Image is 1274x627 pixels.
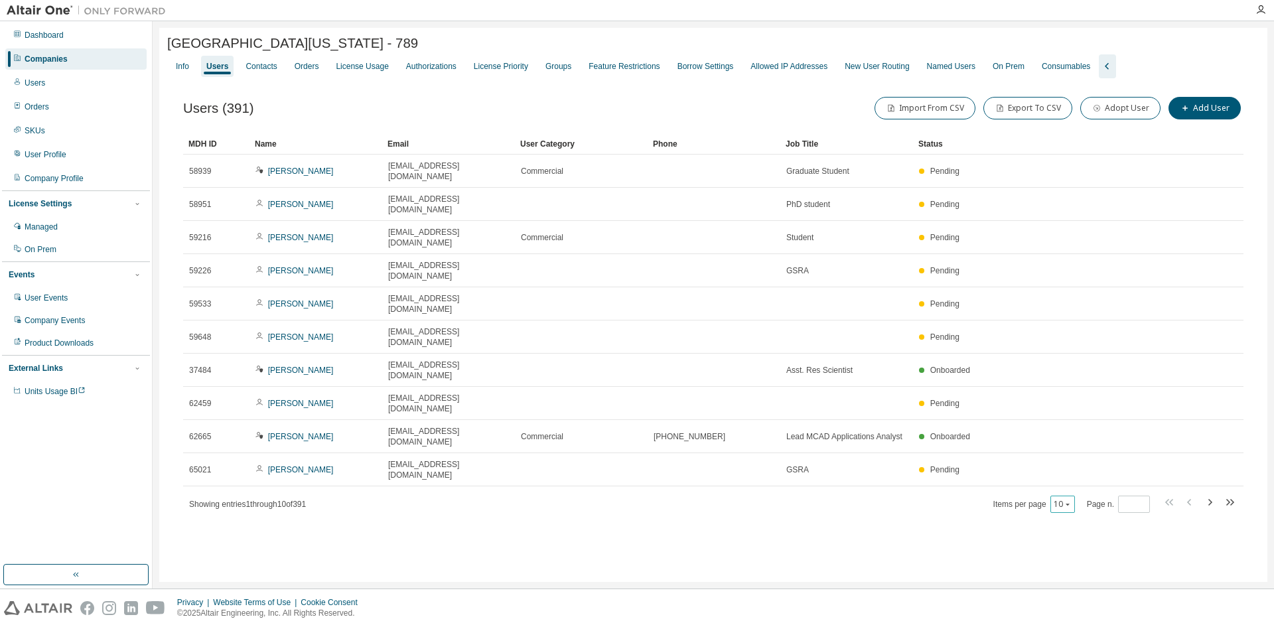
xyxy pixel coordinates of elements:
[388,326,509,348] span: [EMAIL_ADDRESS][DOMAIN_NAME]
[521,166,563,176] span: Commercial
[388,260,509,281] span: [EMAIL_ADDRESS][DOMAIN_NAME]
[295,61,319,72] div: Orders
[25,78,45,88] div: Users
[521,431,563,442] span: Commercial
[1087,496,1150,513] span: Page n.
[246,61,277,72] div: Contacts
[213,597,301,608] div: Website Terms of Use
[918,133,1164,155] div: Status
[786,166,849,176] span: Graduate Student
[268,366,334,375] a: [PERSON_NAME]
[786,232,814,243] span: Student
[25,293,68,303] div: User Events
[268,465,334,474] a: [PERSON_NAME]
[654,431,725,442] span: [PHONE_NUMBER]
[206,61,228,72] div: Users
[183,101,254,116] span: Users (391)
[255,133,377,155] div: Name
[176,61,189,72] div: Info
[474,61,528,72] div: License Priority
[336,61,388,72] div: License Usage
[930,432,970,441] span: Onboarded
[9,363,63,374] div: External Links
[189,265,211,276] span: 59226
[188,133,244,155] div: MDH ID
[189,166,211,176] span: 58939
[786,133,908,155] div: Job Title
[388,360,509,381] span: [EMAIL_ADDRESS][DOMAIN_NAME]
[845,61,909,72] div: New User Routing
[189,365,211,376] span: 37484
[388,227,509,248] span: [EMAIL_ADDRESS][DOMAIN_NAME]
[268,299,334,309] a: [PERSON_NAME]
[589,61,660,72] div: Feature Restrictions
[930,399,959,408] span: Pending
[993,61,1025,72] div: On Prem
[786,365,853,376] span: Asst. Res Scientist
[875,97,975,119] button: Import From CSV
[388,393,509,414] span: [EMAIL_ADDRESS][DOMAIN_NAME]
[268,432,334,441] a: [PERSON_NAME]
[388,161,509,182] span: [EMAIL_ADDRESS][DOMAIN_NAME]
[750,61,827,72] div: Allowed IP Addresses
[927,61,975,72] div: Named Users
[189,332,211,342] span: 59648
[930,299,959,309] span: Pending
[268,399,334,408] a: [PERSON_NAME]
[677,61,734,72] div: Borrow Settings
[25,338,94,348] div: Product Downloads
[930,332,959,342] span: Pending
[25,315,85,326] div: Company Events
[25,173,84,184] div: Company Profile
[189,431,211,442] span: 62665
[930,233,959,242] span: Pending
[268,200,334,209] a: [PERSON_NAME]
[520,133,642,155] div: User Category
[388,293,509,314] span: [EMAIL_ADDRESS][DOMAIN_NAME]
[786,464,809,475] span: GSRA
[146,601,165,615] img: youtube.svg
[25,387,86,396] span: Units Usage BI
[786,199,830,210] span: PhD student
[930,266,959,275] span: Pending
[177,608,366,619] p: © 2025 Altair Engineering, Inc. All Rights Reserved.
[189,500,306,509] span: Showing entries 1 through 10 of 391
[7,4,173,17] img: Altair One
[786,431,902,442] span: Lead MCAD Applications Analyst
[406,61,457,72] div: Authorizations
[25,125,45,136] div: SKUs
[25,54,68,64] div: Companies
[1054,499,1072,510] button: 10
[388,133,510,155] div: Email
[9,269,35,280] div: Events
[4,601,72,615] img: altair_logo.svg
[124,601,138,615] img: linkedin.svg
[1080,97,1161,119] button: Adopt User
[268,167,334,176] a: [PERSON_NAME]
[268,266,334,275] a: [PERSON_NAME]
[653,133,775,155] div: Phone
[25,149,66,160] div: User Profile
[25,222,58,232] div: Managed
[930,200,959,209] span: Pending
[189,232,211,243] span: 59216
[1042,61,1090,72] div: Consumables
[268,332,334,342] a: [PERSON_NAME]
[930,366,970,375] span: Onboarded
[388,459,509,480] span: [EMAIL_ADDRESS][DOMAIN_NAME]
[388,194,509,215] span: [EMAIL_ADDRESS][DOMAIN_NAME]
[25,244,56,255] div: On Prem
[80,601,94,615] img: facebook.svg
[930,167,959,176] span: Pending
[189,299,211,309] span: 59533
[1168,97,1241,119] button: Add User
[388,426,509,447] span: [EMAIL_ADDRESS][DOMAIN_NAME]
[301,597,365,608] div: Cookie Consent
[9,198,72,209] div: License Settings
[983,97,1072,119] button: Export To CSV
[545,61,571,72] div: Groups
[167,36,418,51] span: [GEOGRAPHIC_DATA][US_STATE] - 789
[521,232,563,243] span: Commercial
[930,465,959,474] span: Pending
[268,233,334,242] a: [PERSON_NAME]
